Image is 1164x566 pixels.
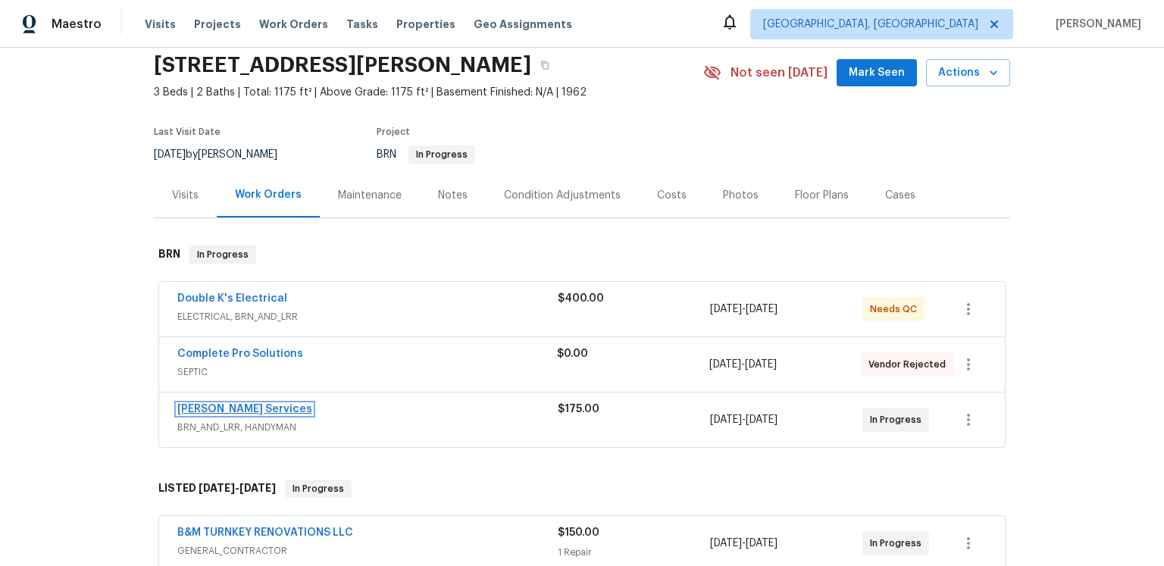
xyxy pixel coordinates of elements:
[709,359,741,370] span: [DATE]
[177,349,303,359] a: Complete Pro Solutions
[746,538,778,549] span: [DATE]
[558,404,599,414] span: $175.00
[795,188,849,203] div: Floor Plans
[346,19,378,30] span: Tasks
[154,127,221,136] span: Last Visit Date
[504,188,621,203] div: Condition Adjustments
[657,188,687,203] div: Costs
[396,17,455,32] span: Properties
[158,480,276,498] h6: LISTED
[731,65,828,80] span: Not seen [DATE]
[410,150,474,159] span: In Progress
[154,58,531,73] h2: [STREET_ADDRESS][PERSON_NAME]
[177,309,558,324] span: ELECTRICAL, BRN_AND_LRR
[158,245,180,264] h6: BRN
[199,483,235,493] span: [DATE]
[194,17,241,32] span: Projects
[239,483,276,493] span: [DATE]
[52,17,102,32] span: Maestro
[177,404,312,414] a: [PERSON_NAME] Services
[474,17,572,32] span: Geo Assignments
[870,536,928,551] span: In Progress
[926,59,1010,87] button: Actions
[154,464,1010,513] div: LISTED [DATE]-[DATE]In Progress
[885,188,915,203] div: Cases
[438,188,468,203] div: Notes
[154,149,186,160] span: [DATE]
[286,481,350,496] span: In Progress
[177,364,557,380] span: SEPTIC
[235,187,302,202] div: Work Orders
[710,412,778,427] span: -
[557,349,588,359] span: $0.00
[870,412,928,427] span: In Progress
[723,188,759,203] div: Photos
[868,357,952,372] span: Vendor Rejected
[1050,17,1141,32] span: [PERSON_NAME]
[199,483,276,493] span: -
[377,149,475,160] span: BRN
[177,420,558,435] span: BRN_AND_LRR, HANDYMAN
[558,527,599,538] span: $150.00
[709,357,777,372] span: -
[710,304,742,314] span: [DATE]
[177,293,287,304] a: Double K's Electrical
[870,302,923,317] span: Needs QC
[154,230,1010,279] div: BRN In Progress
[259,17,328,32] span: Work Orders
[710,536,778,551] span: -
[710,302,778,317] span: -
[938,64,998,83] span: Actions
[172,188,199,203] div: Visits
[763,17,978,32] span: [GEOGRAPHIC_DATA], [GEOGRAPHIC_DATA]
[746,414,778,425] span: [DATE]
[558,293,604,304] span: $400.00
[849,64,905,83] span: Mark Seen
[177,543,558,558] span: GENERAL_CONTRACTOR
[837,59,917,87] button: Mark Seen
[338,188,402,203] div: Maintenance
[377,127,410,136] span: Project
[710,538,742,549] span: [DATE]
[177,527,353,538] a: B&M TURNKEY RENOVATIONS LLC
[191,247,255,262] span: In Progress
[746,304,778,314] span: [DATE]
[531,52,559,79] button: Copy Address
[710,414,742,425] span: [DATE]
[145,17,176,32] span: Visits
[745,359,777,370] span: [DATE]
[558,545,710,560] div: 1 Repair
[154,145,296,164] div: by [PERSON_NAME]
[154,85,703,100] span: 3 Beds | 2 Baths | Total: 1175 ft² | Above Grade: 1175 ft² | Basement Finished: N/A | 1962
